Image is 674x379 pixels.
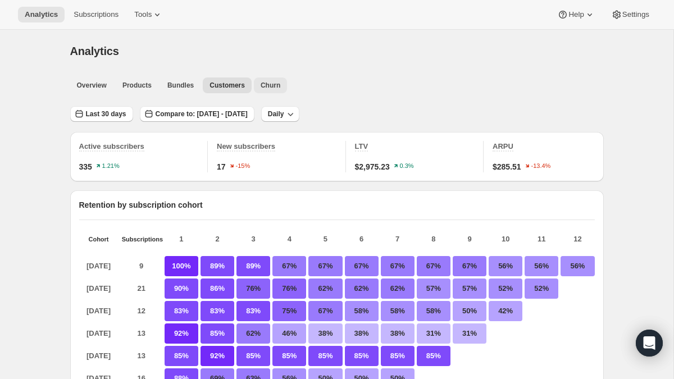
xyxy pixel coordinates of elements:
[122,278,161,299] p: 21
[489,256,522,276] p: 56%
[79,199,595,211] p: Retention by subscription cohort
[453,301,486,321] p: 50%
[417,278,450,299] p: 57%
[417,323,450,344] p: 31%
[79,142,144,150] span: Active subscribers
[201,234,234,245] p: 2
[86,109,126,118] span: Last 30 days
[272,234,306,245] p: 4
[345,301,379,321] p: 58%
[165,301,198,321] p: 83%
[122,81,152,90] span: Products
[134,10,152,19] span: Tools
[561,256,594,276] p: 56%
[122,346,161,366] p: 13
[79,301,119,321] p: [DATE]
[165,234,198,245] p: 1
[272,256,306,276] p: 67%
[453,256,486,276] p: 67%
[70,106,133,122] button: Last 30 days
[345,278,379,299] p: 62%
[201,323,234,344] p: 85%
[417,346,450,366] p: 85%
[525,234,558,245] p: 11
[167,81,194,90] span: Bundles
[217,161,226,172] span: 17
[345,323,379,344] p: 38%
[550,7,602,22] button: Help
[165,346,198,366] p: 85%
[18,7,65,22] button: Analytics
[261,106,300,122] button: Daily
[236,323,270,344] p: 62%
[236,278,270,299] p: 76%
[453,323,486,344] p: 31%
[308,234,342,245] p: 5
[201,278,234,299] p: 86%
[345,256,379,276] p: 67%
[399,163,413,170] text: 0.3%
[261,81,280,90] span: Churn
[381,256,415,276] p: 67%
[308,256,342,276] p: 67%
[272,301,306,321] p: 75%
[493,142,513,150] span: ARPU
[122,236,161,243] p: Subscriptions
[140,106,254,122] button: Compare to: [DATE] - [DATE]
[201,301,234,321] p: 83%
[79,346,119,366] p: [DATE]
[79,161,92,172] span: 335
[236,301,270,321] p: 83%
[453,234,486,245] p: 9
[489,301,522,321] p: 42%
[122,301,161,321] p: 12
[74,10,119,19] span: Subscriptions
[355,161,390,172] span: $2,975.23
[622,10,649,19] span: Settings
[453,278,486,299] p: 57%
[236,346,270,366] p: 85%
[417,301,450,321] p: 58%
[127,7,170,22] button: Tools
[235,163,250,170] text: -15%
[493,161,521,172] span: $285.51
[201,346,234,366] p: 92%
[308,346,342,366] p: 85%
[345,346,379,366] p: 85%
[355,142,368,150] span: LTV
[236,256,270,276] p: 89%
[70,45,119,57] span: Analytics
[122,256,161,276] p: 9
[201,256,234,276] p: 89%
[381,234,415,245] p: 7
[525,256,558,276] p: 56%
[236,234,270,245] p: 3
[217,142,275,150] span: New subscribers
[67,7,125,22] button: Subscriptions
[165,323,198,344] p: 92%
[381,301,415,321] p: 58%
[417,256,450,276] p: 67%
[79,256,119,276] p: [DATE]
[381,346,415,366] p: 85%
[345,234,379,245] p: 6
[102,163,119,170] text: 1.21%
[568,10,584,19] span: Help
[25,10,58,19] span: Analytics
[122,323,161,344] p: 13
[165,278,198,299] p: 90%
[525,278,558,299] p: 52%
[272,346,306,366] p: 85%
[165,256,198,276] p: 100%
[308,278,342,299] p: 62%
[561,234,594,245] p: 12
[308,323,342,344] p: 38%
[381,323,415,344] p: 38%
[268,109,284,118] span: Daily
[272,323,306,344] p: 46%
[531,163,550,170] text: -13.4%
[156,109,248,118] span: Compare to: [DATE] - [DATE]
[272,278,306,299] p: 76%
[489,278,522,299] p: 52%
[417,234,450,245] p: 8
